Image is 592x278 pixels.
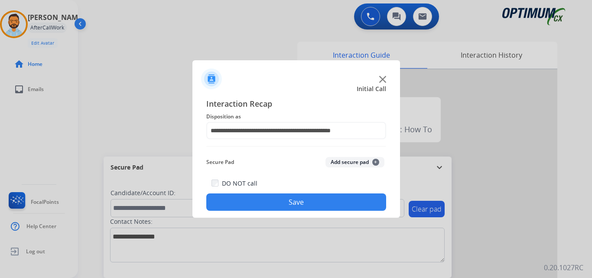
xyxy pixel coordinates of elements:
[206,111,386,122] span: Disposition as
[325,157,384,167] button: Add secure pad+
[544,262,583,273] p: 0.20.1027RC
[206,157,234,167] span: Secure Pad
[357,85,386,93] span: Initial Call
[201,69,222,89] img: contactIcon
[372,159,379,166] span: +
[222,179,257,188] label: DO NOT call
[206,98,386,111] span: Interaction Recap
[206,193,386,211] button: Save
